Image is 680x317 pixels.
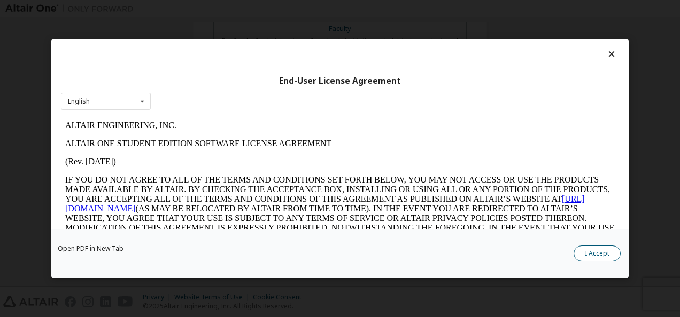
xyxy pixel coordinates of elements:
[68,98,90,105] div: English
[4,78,524,97] a: [URL][DOMAIN_NAME]
[61,76,619,86] div: End-User License Agreement
[4,4,554,14] p: ALTAIR ENGINEERING, INC.
[58,245,123,252] a: Open PDF in New Tab
[574,245,621,261] button: I Accept
[4,41,554,50] p: (Rev. [DATE])
[4,22,554,32] p: ALTAIR ONE STUDENT EDITION SOFTWARE LICENSE AGREEMENT
[4,59,554,136] p: IF YOU DO NOT AGREE TO ALL OF THE TERMS AND CONDITIONS SET FORTH BELOW, YOU MAY NOT ACCESS OR USE...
